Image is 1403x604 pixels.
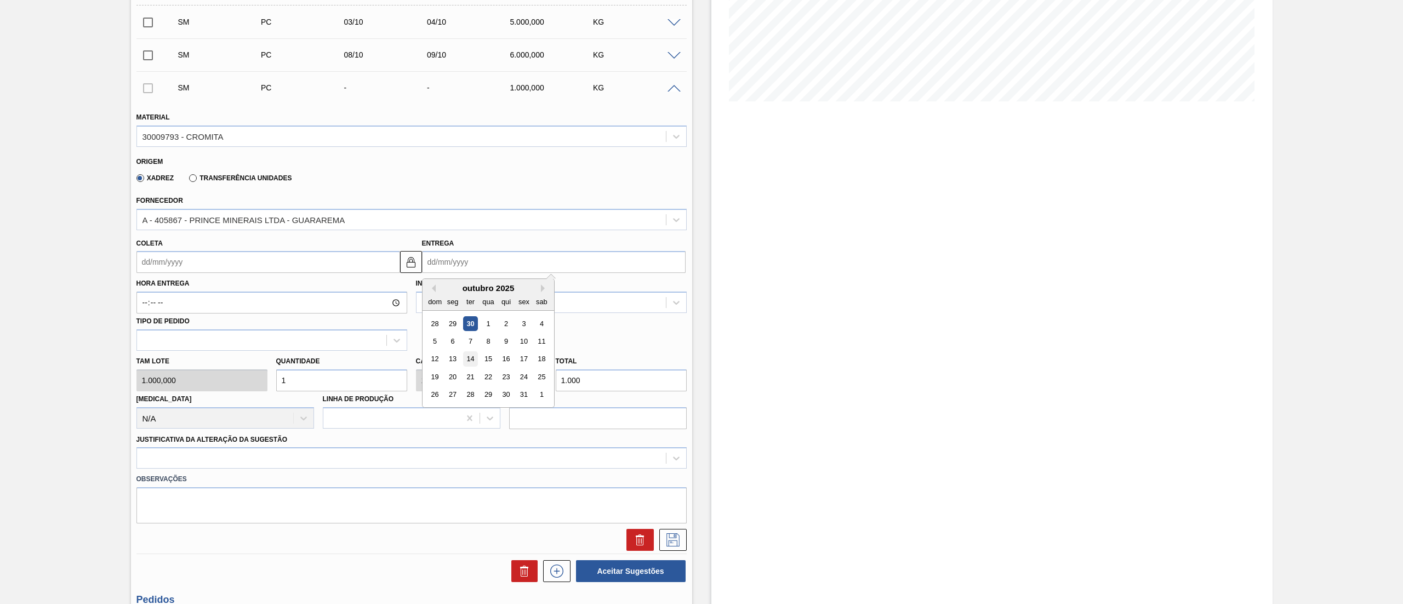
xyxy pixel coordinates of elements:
div: Choose sexta-feira, 24 de outubro de 2025 [516,369,531,384]
div: KG [590,50,685,59]
label: Linha de Produção [323,395,394,403]
div: Choose sábado, 11 de outubro de 2025 [534,334,549,349]
div: Choose quarta-feira, 1 de outubro de 2025 [481,316,495,331]
div: Choose terça-feira, 21 de outubro de 2025 [463,369,477,384]
div: Choose quinta-feira, 16 de outubro de 2025 [498,352,513,367]
label: Incoterm [416,280,451,287]
div: KG [590,18,685,26]
label: Justificativa da Alteração da Sugestão [136,436,288,443]
label: Tipo de pedido [136,317,190,325]
label: [MEDICAL_DATA] [136,395,192,403]
div: Choose quarta-feira, 15 de outubro de 2025 [481,352,495,367]
div: seg [445,294,460,309]
div: - [424,83,519,92]
div: Pedido de Compra [258,50,353,59]
div: qua [481,294,495,309]
div: Choose quarta-feira, 22 de outubro de 2025 [481,369,495,384]
div: Choose quinta-feira, 30 de outubro de 2025 [498,388,513,402]
div: Choose sexta-feira, 17 de outubro de 2025 [516,352,531,367]
div: - [341,83,436,92]
label: Hora Entrega [136,276,407,292]
div: outubro 2025 [423,283,554,293]
div: Choose domingo, 5 de outubro de 2025 [427,334,442,349]
div: Choose domingo, 26 de outubro de 2025 [427,388,442,402]
label: Coleta [136,240,163,247]
div: month 2025-10 [426,315,550,403]
div: Choose sábado, 25 de outubro de 2025 [534,369,549,384]
div: Choose sexta-feira, 10 de outubro de 2025 [516,334,531,349]
label: Material [136,113,170,121]
label: Origem [136,158,163,166]
div: Choose sábado, 1 de novembro de 2025 [534,388,549,402]
div: dom [427,294,442,309]
label: Total [556,357,577,365]
label: Xadrez [136,174,174,182]
label: Entrega [422,240,454,247]
div: Choose quinta-feira, 9 de outubro de 2025 [498,334,513,349]
div: Choose segunda-feira, 20 de outubro de 2025 [445,369,460,384]
div: Choose quinta-feira, 23 de outubro de 2025 [498,369,513,384]
label: Carros [416,357,444,365]
div: Choose terça-feira, 7 de outubro de 2025 [463,334,477,349]
button: Aceitar Sugestões [576,560,686,582]
div: Excluir Sugestão [621,529,654,551]
div: Choose domingo, 12 de outubro de 2025 [427,352,442,367]
button: Next Month [541,284,549,292]
label: Tam lote [136,354,267,369]
div: Aceitar Sugestões [571,559,687,583]
img: locked [404,255,418,269]
label: Comentário [509,391,687,407]
div: Pedido de Compra [258,83,353,92]
button: locked [400,251,422,273]
div: Choose quinta-feira, 2 de outubro de 2025 [498,316,513,331]
div: Choose quarta-feira, 8 de outubro de 2025 [481,334,495,349]
div: Choose segunda-feira, 13 de outubro de 2025 [445,352,460,367]
div: Pedido de Compra [258,18,353,26]
div: 30009793 - CROMITA [142,132,224,141]
button: Previous Month [428,284,436,292]
div: Choose sexta-feira, 3 de outubro de 2025 [516,316,531,331]
div: Sugestão Manual [175,50,270,59]
div: sex [516,294,531,309]
div: 09/10/2025 [424,50,519,59]
label: Transferência Unidades [189,174,292,182]
div: Sugestão Manual [175,18,270,26]
div: 08/10/2025 [341,50,436,59]
div: Choose segunda-feira, 6 de outubro de 2025 [445,334,460,349]
div: 5.000,000 [507,18,602,26]
div: 6.000,000 [507,50,602,59]
div: 1.000,000 [507,83,602,92]
div: Choose sábado, 18 de outubro de 2025 [534,352,549,367]
div: sab [534,294,549,309]
label: Observações [136,471,687,487]
div: Choose terça-feira, 14 de outubro de 2025 [463,352,477,367]
div: Sugestão Manual [175,83,270,92]
label: Quantidade [276,357,320,365]
div: Choose sábado, 4 de outubro de 2025 [534,316,549,331]
div: Choose sexta-feira, 31 de outubro de 2025 [516,388,531,402]
div: Choose terça-feira, 30 de setembro de 2025 [463,316,477,331]
div: Choose domingo, 19 de outubro de 2025 [427,369,442,384]
div: A - 405867 - PRINCE MINERAIS LTDA - GUARAREMA [142,215,345,224]
div: Choose segunda-feira, 27 de outubro de 2025 [445,388,460,402]
label: Fornecedor [136,197,183,204]
div: Excluir Sugestões [506,560,538,582]
div: Choose segunda-feira, 29 de setembro de 2025 [445,316,460,331]
div: Salvar Sugestão [654,529,687,551]
div: Choose terça-feira, 28 de outubro de 2025 [463,388,477,402]
input: dd/mm/yyyy [422,251,686,273]
div: 04/10/2025 [424,18,519,26]
div: 03/10/2025 [341,18,436,26]
input: dd/mm/yyyy [136,251,400,273]
div: Choose quarta-feira, 29 de outubro de 2025 [481,388,495,402]
div: Nova sugestão [538,560,571,582]
div: Choose domingo, 28 de setembro de 2025 [427,316,442,331]
div: ter [463,294,477,309]
div: KG [590,83,685,92]
div: qui [498,294,513,309]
